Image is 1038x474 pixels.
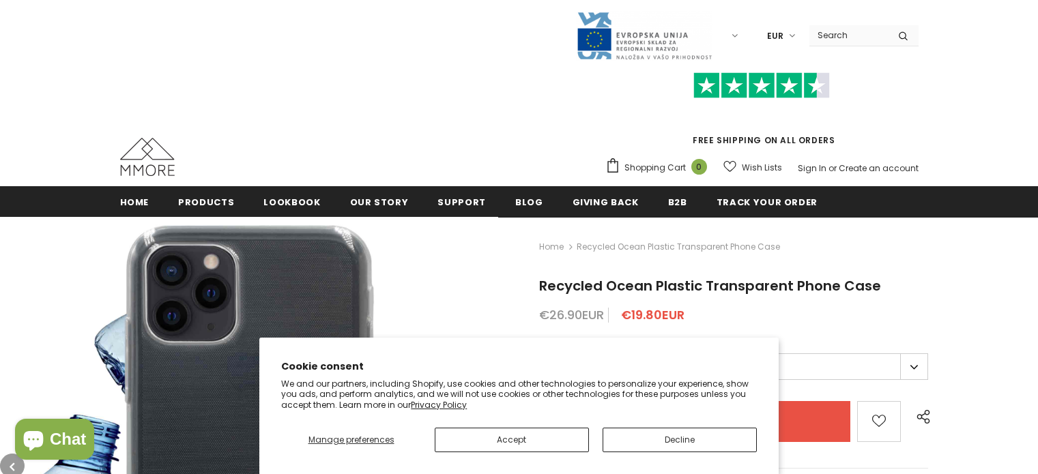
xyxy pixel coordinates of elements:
[742,161,782,175] span: Wish Lists
[350,196,409,209] span: Our Story
[693,72,830,99] img: Trust Pilot Stars
[717,196,818,209] span: Track your order
[576,11,712,61] img: Javni Razpis
[828,162,837,174] span: or
[281,379,757,411] p: We and our partners, including Shopify, use cookies and other technologies to personalize your ex...
[539,336,593,348] span: Phone Model
[539,306,604,323] span: €26.90EUR
[120,196,149,209] span: Home
[603,428,757,452] button: Decline
[691,159,707,175] span: 0
[577,239,780,255] span: Recycled Ocean Plastic Transparent Phone Case
[437,186,486,217] a: support
[605,158,714,178] a: Shopping Cart 0
[120,138,175,176] img: MMORE Cases
[798,162,826,174] a: Sign In
[717,186,818,217] a: Track your order
[668,186,687,217] a: B2B
[435,428,589,452] button: Accept
[515,186,543,217] a: Blog
[839,162,919,174] a: Create an account
[263,196,320,209] span: Lookbook
[11,419,98,463] inbox-online-store-chat: Shopify online store chat
[539,239,564,255] a: Home
[621,306,684,323] span: €19.80EUR
[668,196,687,209] span: B2B
[350,186,409,217] a: Our Story
[411,399,467,411] a: Privacy Policy
[437,196,486,209] span: support
[308,434,394,445] span: Manage preferences
[573,186,639,217] a: Giving back
[809,25,888,45] input: Search Site
[178,186,234,217] a: Products
[767,29,783,43] span: EUR
[281,359,757,374] h2: Cookie consent
[539,276,881,295] span: Recycled Ocean Plastic Transparent Phone Case
[573,196,639,209] span: Giving back
[178,196,234,209] span: Products
[515,196,543,209] span: Blog
[624,161,686,175] span: Shopping Cart
[723,155,782,179] a: Wish Lists
[605,78,919,146] span: FREE SHIPPING ON ALL ORDERS
[605,98,919,134] iframe: Customer reviews powered by Trustpilot
[263,186,320,217] a: Lookbook
[281,428,421,452] button: Manage preferences
[120,186,149,217] a: Home
[576,29,712,41] a: Javni Razpis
